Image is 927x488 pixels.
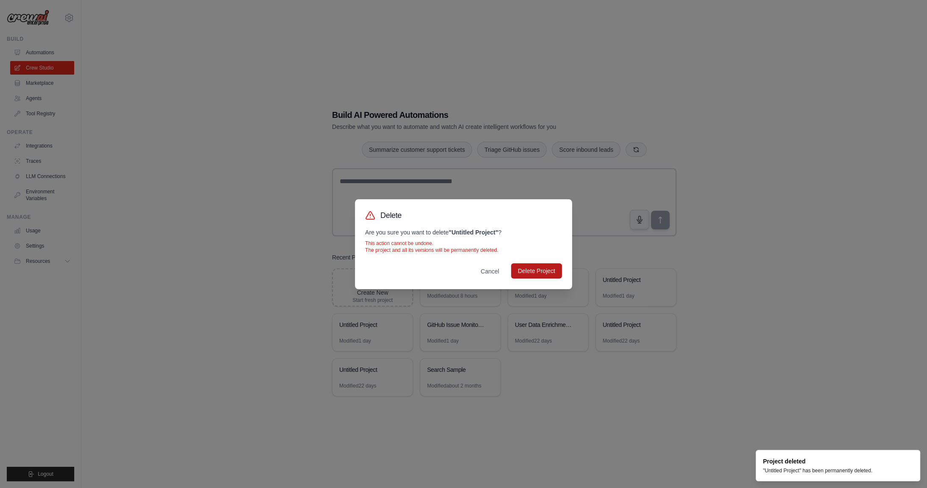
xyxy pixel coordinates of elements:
[763,457,872,466] div: Project deleted
[885,447,927,488] iframe: Chat Widget
[449,229,498,236] strong: " Untitled Project "
[763,467,872,474] div: "Untitled Project" has been permanently deleted.
[474,264,506,279] button: Cancel
[365,240,562,247] p: This action cannot be undone.
[511,263,562,279] button: Delete Project
[365,247,562,254] p: The project and all its versions will be permanently deleted.
[365,228,562,237] p: Are you sure you want to delete ?
[380,209,402,221] h3: Delete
